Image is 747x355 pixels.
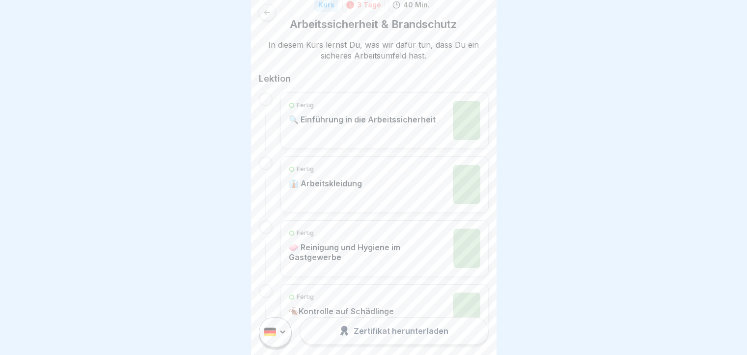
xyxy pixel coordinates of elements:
a: Fertig🪳Kontrolle auf Schädlinge [289,293,480,332]
a: Fertig🧼 Reinigung und Hygiene im Gastgewerbe [289,229,480,268]
div: Zertifikat herunterladen [340,325,448,336]
h2: Lektion [259,73,489,85]
img: f2ibqodwl4nt31j4me46qlpe.png [453,293,480,332]
img: kbd0lrqcgmj22mdycwy5tidh.png [453,165,480,204]
img: de.svg [264,328,276,337]
a: Fertig🔍 Einführung in die Arbeitssicherheit [289,101,480,140]
p: 🪳Kontrolle auf Schädlinge [289,306,394,316]
p: 🧼 Reinigung und Hygiene im Gastgewerbe [289,242,449,262]
p: 👔 Arbeitskleidung [289,178,362,188]
button: Zertifikat herunterladen [300,317,488,345]
p: Fertig [297,229,314,237]
img: rke1xy679fs3zzoyflb5v403.png [453,229,480,268]
p: In diesem Kurs lernst Du, was wir dafür tun, dass Du ein sicheres Arbeitsumfeld hast. [259,39,489,61]
p: Fertig [297,165,314,174]
img: hzncg8qesxs5nxj5zzbc5fhc.png [453,101,480,140]
p: 🔍 Einführung in die Arbeitssicherheit [289,115,436,124]
p: Fertig [297,101,314,110]
p: Fertig [297,293,314,301]
a: Fertig👔 Arbeitskleidung [289,165,480,204]
h1: Arbeitssicherheit & Brandschutz [290,17,457,31]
